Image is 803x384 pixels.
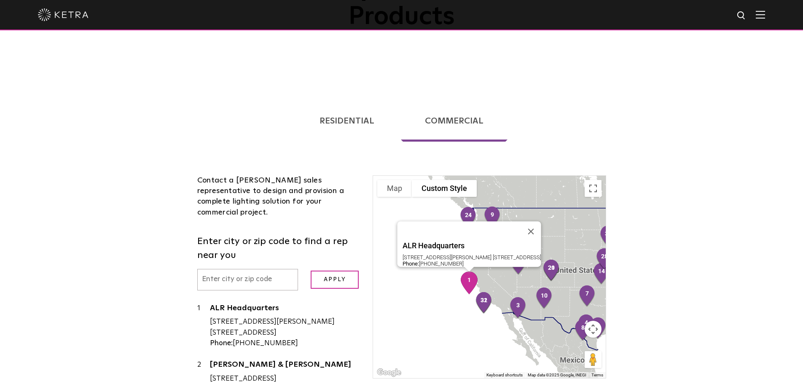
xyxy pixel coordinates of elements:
[521,221,541,242] button: Close
[402,260,541,267] div: [PHONE_NUMBER]
[472,288,496,318] div: 32
[402,242,541,252] a: ALR Headquarters
[197,269,298,290] input: Enter city or zip code
[377,180,412,197] button: Show street map
[589,259,614,289] div: 14
[736,11,747,21] img: search icon
[412,180,477,197] button: Custom Style
[401,100,508,142] a: Commercial
[539,256,564,285] div: 21
[532,284,556,313] div: 10
[402,254,541,260] div: [STREET_ADDRESS][PERSON_NAME] [STREET_ADDRESS]
[596,222,620,251] div: 30
[585,321,602,338] button: Map camera controls
[210,338,360,349] div: [PHONE_NUMBER]
[197,235,360,263] label: Enter city or zip code to find a rep near you
[456,203,481,233] div: 24
[210,361,360,371] a: [PERSON_NAME] & [PERSON_NAME]
[375,367,403,378] a: Open this area in Google Maps (opens a new window)
[585,180,602,197] button: Toggle fullscreen view
[375,367,403,378] img: Google
[454,217,479,247] div: 12
[591,373,603,377] a: Terms (opens in new tab)
[571,316,595,345] div: 8
[756,11,765,19] img: Hamburger%20Nav.svg
[506,293,530,323] div: 3
[402,260,419,267] strong: Phone:
[575,282,599,311] div: 7
[528,373,586,377] span: Map data ©2025 Google, INEGI
[38,8,89,21] img: ketra-logo-2019-white
[592,244,617,274] div: 28
[480,203,505,232] div: 9
[486,372,523,378] button: Keyboard shortcuts
[210,317,360,338] div: [STREET_ADDRESS][PERSON_NAME] [STREET_ADDRESS]
[311,271,359,289] input: Apply
[197,303,210,349] div: 1
[457,268,481,298] div: 1
[586,314,610,343] div: 5
[295,100,398,142] a: Residential
[210,304,360,315] a: ALR Headquarters
[585,351,602,368] button: Drag Pegman onto the map to open Street View
[210,340,233,347] strong: Phone:
[574,311,599,340] div: 4
[197,175,360,218] div: Contact a [PERSON_NAME] sales representative to design and provision a complete lighting solution...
